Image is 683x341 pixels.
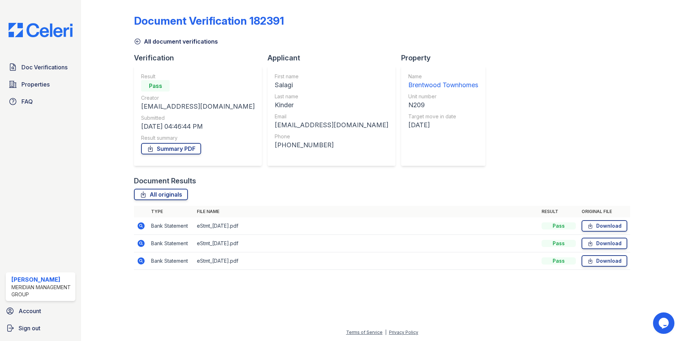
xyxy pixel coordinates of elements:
[385,330,387,335] div: |
[539,206,579,217] th: Result
[194,206,539,217] th: File name
[141,114,255,122] div: Submitted
[579,206,630,217] th: Original file
[346,330,383,335] a: Terms of Service
[141,134,255,142] div: Result summary
[582,238,627,249] a: Download
[148,217,194,235] td: Bank Statement
[141,94,255,102] div: Creator
[148,206,194,217] th: Type
[6,77,75,92] a: Properties
[141,73,255,80] div: Result
[542,240,576,247] div: Pass
[408,113,478,120] div: Target move in date
[134,14,284,27] div: Document Verification 182391
[3,304,78,318] a: Account
[275,73,388,80] div: First name
[11,275,73,284] div: [PERSON_NAME]
[389,330,418,335] a: Privacy Policy
[582,220,627,232] a: Download
[408,73,478,90] a: Name Brentwood Townhomes
[3,321,78,335] a: Sign out
[194,217,539,235] td: eStmt_[DATE].pdf
[275,133,388,140] div: Phone
[6,60,75,74] a: Doc Verifications
[134,189,188,200] a: All originals
[21,63,68,71] span: Doc Verifications
[21,80,50,89] span: Properties
[11,284,73,298] div: Meridian Management Group
[653,312,676,334] iframe: chat widget
[408,73,478,80] div: Name
[3,23,78,37] img: CE_Logo_Blue-a8612792a0a2168367f1c8372b55b34899dd931a85d93a1a3d3e32e68fde9ad4.png
[408,100,478,110] div: N209
[542,222,576,229] div: Pass
[134,37,218,46] a: All document verifications
[408,93,478,100] div: Unit number
[141,122,255,132] div: [DATE] 04:46:44 PM
[21,97,33,106] span: FAQ
[19,307,41,315] span: Account
[275,120,388,130] div: [EMAIL_ADDRESS][DOMAIN_NAME]
[148,235,194,252] td: Bank Statement
[408,80,478,90] div: Brentwood Townhomes
[134,176,196,186] div: Document Results
[134,53,268,63] div: Verification
[408,120,478,130] div: [DATE]
[19,324,40,332] span: Sign out
[275,80,388,90] div: Salagi
[141,102,255,112] div: [EMAIL_ADDRESS][DOMAIN_NAME]
[141,80,170,92] div: Pass
[141,143,201,154] a: Summary PDF
[268,53,401,63] div: Applicant
[194,252,539,270] td: eStmt_[DATE].pdf
[275,100,388,110] div: Kinder
[582,255,627,267] a: Download
[542,257,576,265] div: Pass
[148,252,194,270] td: Bank Statement
[6,94,75,109] a: FAQ
[275,140,388,150] div: [PHONE_NUMBER]
[194,235,539,252] td: eStmt_[DATE].pdf
[275,93,388,100] div: Last name
[275,113,388,120] div: Email
[401,53,491,63] div: Property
